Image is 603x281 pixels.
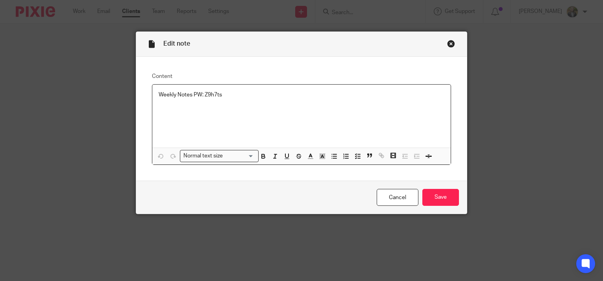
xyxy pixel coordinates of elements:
p: Weekly Notes PW: Z9h7ts [159,91,445,99]
span: Edit note [163,41,190,47]
label: Content [152,72,451,80]
input: Search for option [226,152,254,160]
a: Cancel [377,189,418,206]
span: Normal text size [182,152,225,160]
input: Save [422,189,459,206]
div: Close this dialog window [447,40,455,48]
div: Search for option [180,150,259,162]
